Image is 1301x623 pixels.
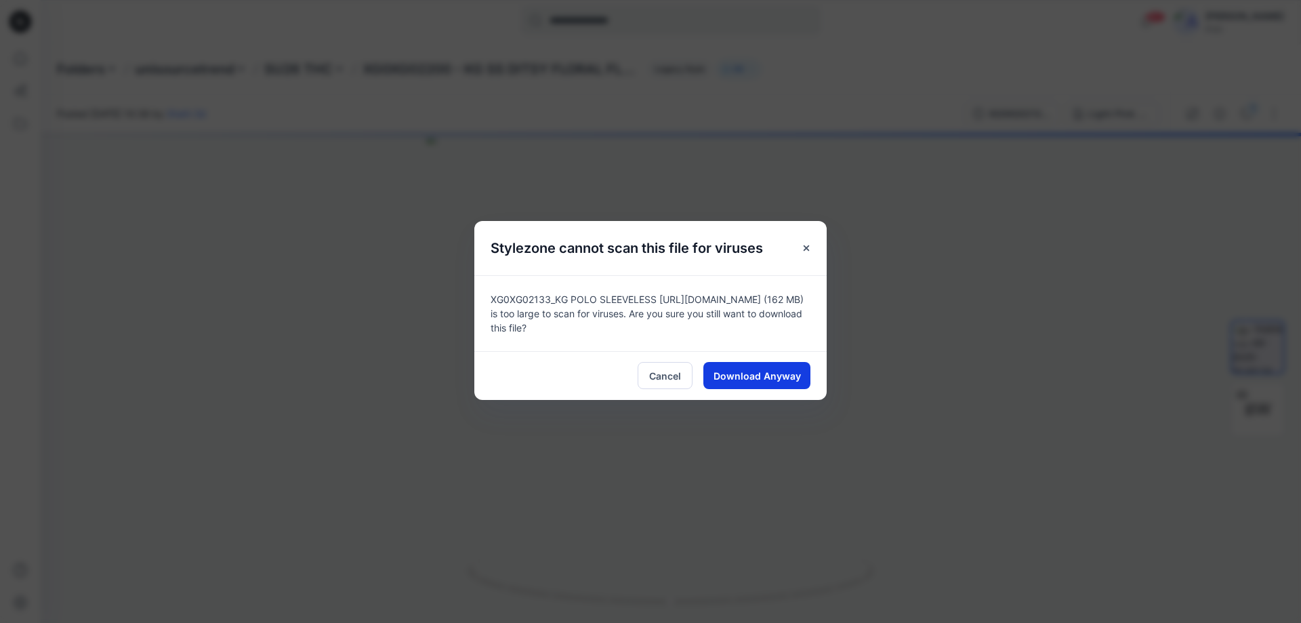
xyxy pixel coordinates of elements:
span: Download Anyway [714,369,801,383]
span: Cancel [649,369,681,383]
div: XG0XG02133_KG POLO SLEEVELESS [URL][DOMAIN_NAME] (162 MB) is too large to scan for viruses. Are y... [474,275,827,351]
h5: Stylezone cannot scan this file for viruses [474,221,779,275]
button: Cancel [638,362,693,389]
button: Download Anyway [703,362,810,389]
button: Close [794,236,819,260]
